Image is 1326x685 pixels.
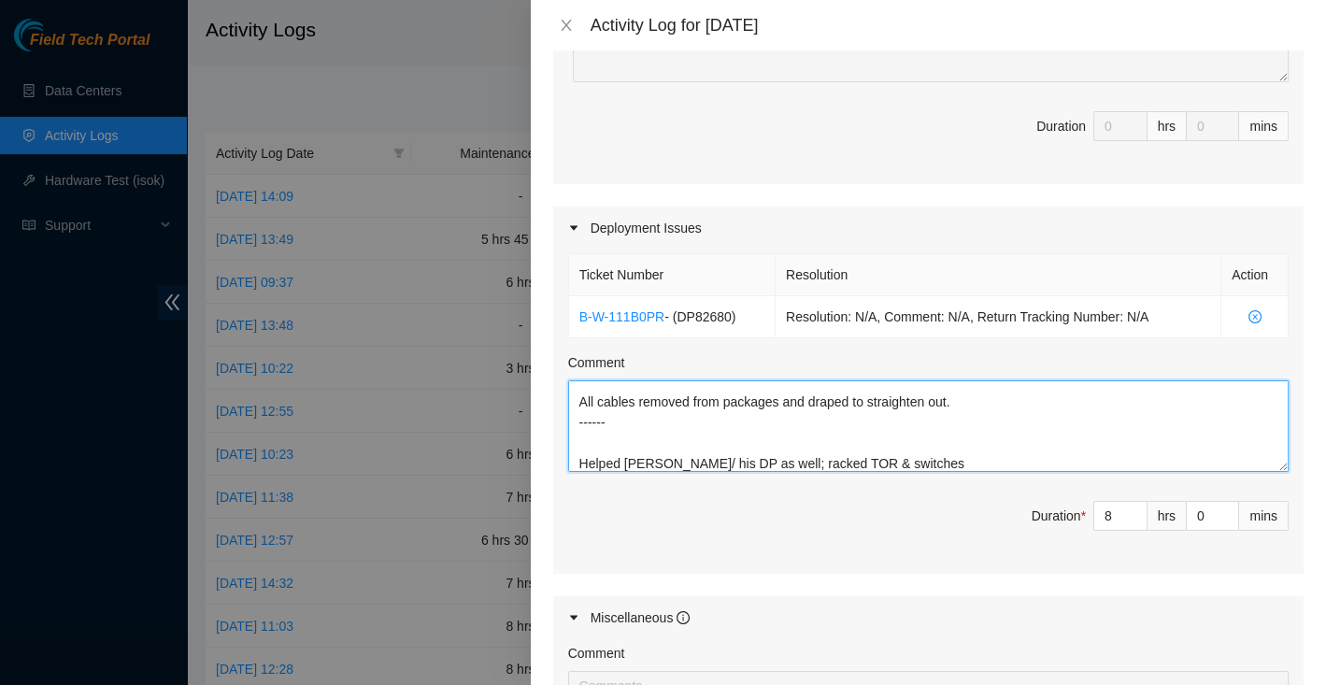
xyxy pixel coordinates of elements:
[1239,501,1289,531] div: mins
[568,612,579,623] span: caret-right
[664,309,735,324] span: - ( DP82680 )
[553,17,579,35] button: Close
[569,254,776,296] th: Ticket Number
[553,596,1304,639] div: Miscellaneous info-circle
[1148,111,1187,141] div: hrs
[1032,506,1086,526] div: Duration
[1239,111,1289,141] div: mins
[1221,254,1289,296] th: Action
[568,352,625,373] label: Comment
[568,643,625,664] label: Comment
[591,15,1304,36] div: Activity Log for [DATE]
[776,296,1221,338] td: Resolution: N/A, Comment: N/A, Return Tracking Number: N/A
[1232,310,1277,323] span: close-circle
[677,611,690,624] span: info-circle
[568,222,579,234] span: caret-right
[568,380,1289,472] textarea: Comment
[579,309,665,324] a: B-W-111B0PR
[776,254,1221,296] th: Resolution
[1036,116,1086,136] div: Duration
[591,607,691,628] div: Miscellaneous
[559,18,574,33] span: close
[1148,501,1187,531] div: hrs
[553,207,1304,250] div: Deployment Issues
